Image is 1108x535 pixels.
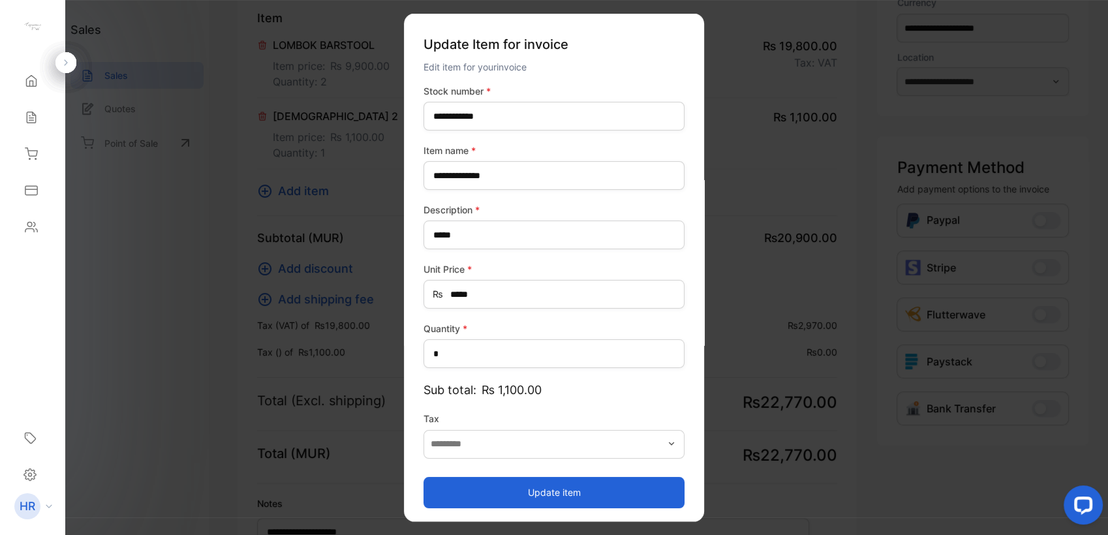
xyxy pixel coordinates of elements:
[423,262,685,276] label: Unit Price
[423,381,685,399] p: Sub total:
[423,322,685,335] label: Quantity
[423,29,685,59] p: Update Item for invoice
[20,498,35,515] p: HR
[482,381,542,399] span: ₨ 1,100.00
[423,84,685,98] label: Stock number
[423,476,685,508] button: Update item
[433,287,443,301] span: ₨
[423,203,685,217] label: Description
[1053,480,1108,535] iframe: LiveChat chat widget
[23,17,42,37] img: logo
[423,61,527,72] span: Edit item for your invoice
[423,412,685,425] label: Tax
[423,144,685,157] label: Item name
